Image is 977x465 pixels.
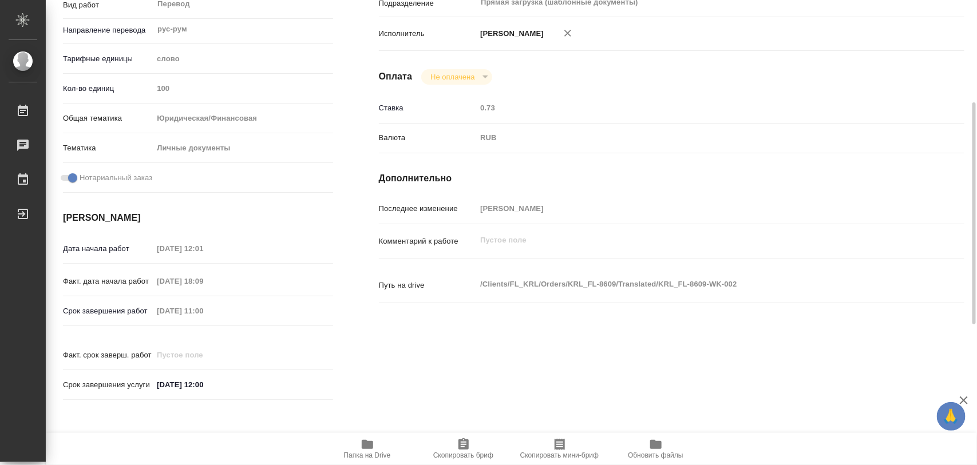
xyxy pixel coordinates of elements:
div: Юридическая/Финансовая [153,109,333,128]
h4: Оплата [379,70,413,84]
span: Скопировать мини-бриф [520,451,599,459]
p: Ставка [379,102,477,114]
p: Общая тематика [63,113,153,124]
p: Тематика [63,142,153,154]
p: Исполнитель [379,28,477,39]
p: Последнее изменение [379,203,477,214]
span: Скопировать бриф [433,451,493,459]
input: Пустое поле [153,303,253,319]
p: Валюта [379,132,477,144]
span: 🙏 [942,404,961,428]
p: Кол-во единиц [63,83,153,94]
input: Пустое поле [476,100,915,116]
p: Дата начала работ [63,243,153,255]
input: Пустое поле [153,273,253,289]
button: Удалить исполнителя [555,21,580,46]
p: Факт. дата начала работ [63,276,153,287]
div: слово [153,49,333,69]
p: Направление перевода [63,25,153,36]
button: Папка на Drive [319,433,416,465]
button: Не оплачена [427,72,478,82]
button: Скопировать мини-бриф [512,433,608,465]
span: Нотариальный заказ [80,172,152,184]
div: RUB [476,128,915,148]
input: ✎ Введи что-нибудь [153,376,253,393]
p: Комментарий к работе [379,236,477,247]
span: Папка на Drive [344,451,391,459]
span: Обновить файлы [628,451,683,459]
input: Пустое поле [153,80,333,97]
p: Факт. срок заверш. работ [63,349,153,361]
button: Обновить файлы [608,433,704,465]
button: Скопировать бриф [416,433,512,465]
div: Не оплачена [421,69,492,85]
p: Путь на drive [379,280,477,291]
button: 🙏 [937,402,966,431]
p: Срок завершения услуги [63,379,153,391]
h4: [PERSON_NAME] [63,211,333,225]
p: Срок завершения работ [63,305,153,317]
input: Пустое поле [153,347,253,363]
div: Личные документы [153,138,333,158]
p: [PERSON_NAME] [476,28,544,39]
p: Тарифные единицы [63,53,153,65]
textarea: /Clients/FL_KRL/Orders/KRL_FL-8609/Translated/KRL_FL-8609-WK-002 [476,275,915,294]
input: Пустое поле [153,240,253,257]
input: Пустое поле [476,200,915,217]
h4: Дополнительно [379,172,964,185]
